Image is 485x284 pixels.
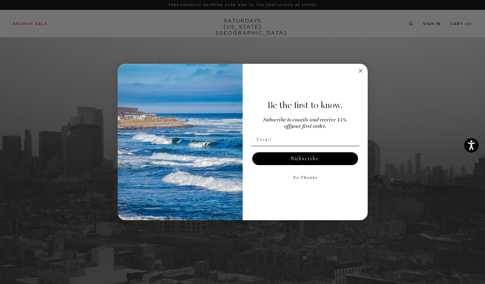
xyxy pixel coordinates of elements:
span: Be the first to know. [267,100,343,111]
button: Close dialog [357,67,364,75]
span: Subscribe to emails and receive 15% [263,117,347,123]
span: off [284,124,290,129]
input: Email [251,133,359,146]
button: No Thanks [251,171,359,184]
button: Subscribe [252,152,358,165]
span: your first order. [290,124,326,129]
img: 125c788d-000d-4f3e-b05a-1b92b2a23ec9.jpeg [118,64,243,220]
